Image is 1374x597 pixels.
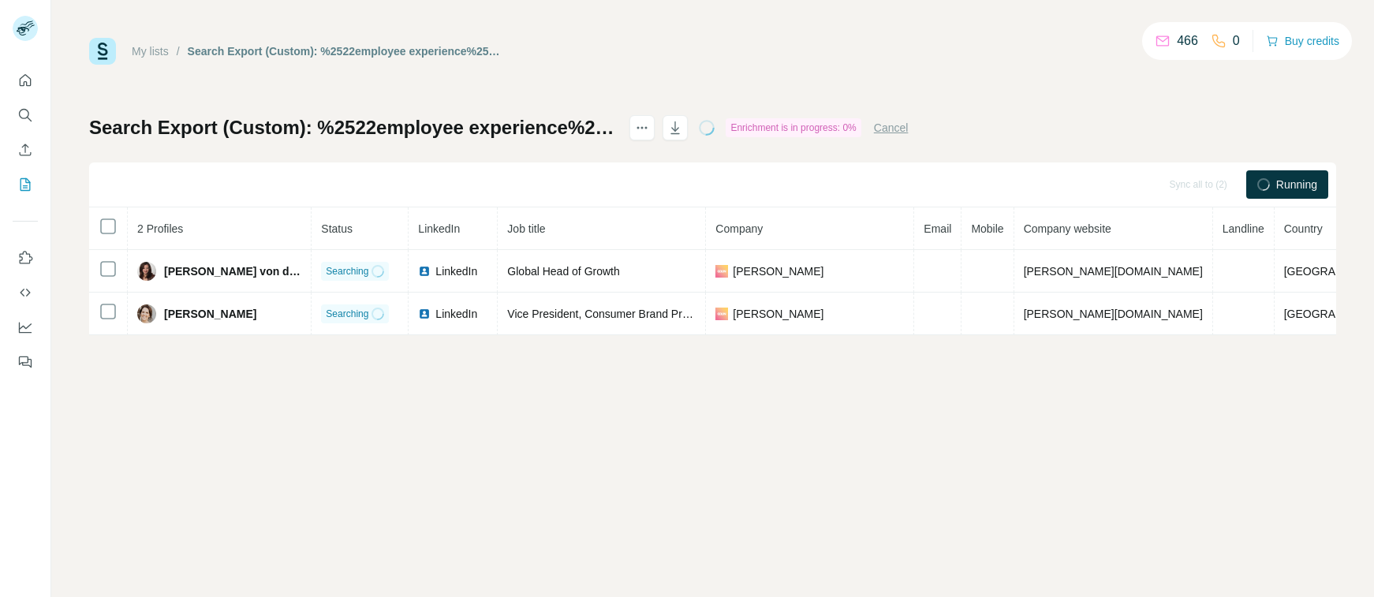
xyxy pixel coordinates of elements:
span: LinkedIn [435,263,477,279]
span: [PERSON_NAME] von der Sitt [164,263,301,279]
p: 0 [1233,32,1240,50]
span: Country [1284,222,1323,235]
img: Avatar [137,262,156,281]
span: [PERSON_NAME] [733,263,823,279]
img: Avatar [137,304,156,323]
span: Status [321,222,353,235]
button: Quick start [13,66,38,95]
span: Searching [326,264,368,278]
span: Mobile [971,222,1003,235]
button: Feedback [13,348,38,376]
span: LinkedIn [418,222,460,235]
span: Vice President, Consumer Brand Practice [507,308,711,320]
a: My lists [132,45,169,58]
button: Cancel [874,120,909,136]
button: Dashboard [13,313,38,341]
p: 466 [1177,32,1198,50]
span: [PERSON_NAME] [164,306,256,322]
span: Global Head of Growth [507,265,619,278]
button: Buy credits [1266,30,1339,52]
span: Company website [1024,222,1111,235]
span: Company [715,222,763,235]
span: Searching [326,307,368,321]
span: Running [1276,177,1317,192]
div: Search Export (Custom): %2522employee experience%2522 OR %2522workplace experience%2522 OR %2522e... [188,43,501,59]
button: actions [629,115,655,140]
img: company-logo [715,265,728,278]
li: / [177,43,180,59]
button: Search [13,101,38,129]
span: [PERSON_NAME] [733,306,823,322]
span: [PERSON_NAME][DOMAIN_NAME] [1024,265,1203,278]
span: Job title [507,222,545,235]
span: [PERSON_NAME][DOMAIN_NAME] [1024,308,1203,320]
div: Enrichment is in progress: 0% [726,118,861,137]
button: Use Surfe API [13,278,38,307]
span: Landline [1223,222,1264,235]
span: 2 Profiles [137,222,183,235]
img: Surfe Logo [89,38,116,65]
img: LinkedIn logo [418,308,431,320]
button: My lists [13,170,38,199]
img: company-logo [715,308,728,320]
img: LinkedIn logo [418,265,431,278]
button: Enrich CSV [13,136,38,164]
span: Email [924,222,951,235]
span: LinkedIn [435,306,477,322]
h1: Search Export (Custom): %2522employee experience%2522 OR %2522workplace experience%2522 OR %2522e... [89,115,615,140]
button: Use Surfe on LinkedIn [13,244,38,272]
